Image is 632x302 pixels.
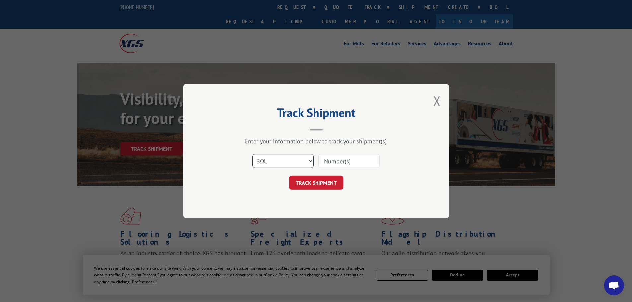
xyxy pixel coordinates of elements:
button: TRACK SHIPMENT [289,176,343,190]
h2: Track Shipment [217,108,416,121]
div: Open chat [604,275,624,295]
button: Close modal [433,92,441,110]
div: Enter your information below to track your shipment(s). [217,137,416,145]
input: Number(s) [318,154,380,168]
